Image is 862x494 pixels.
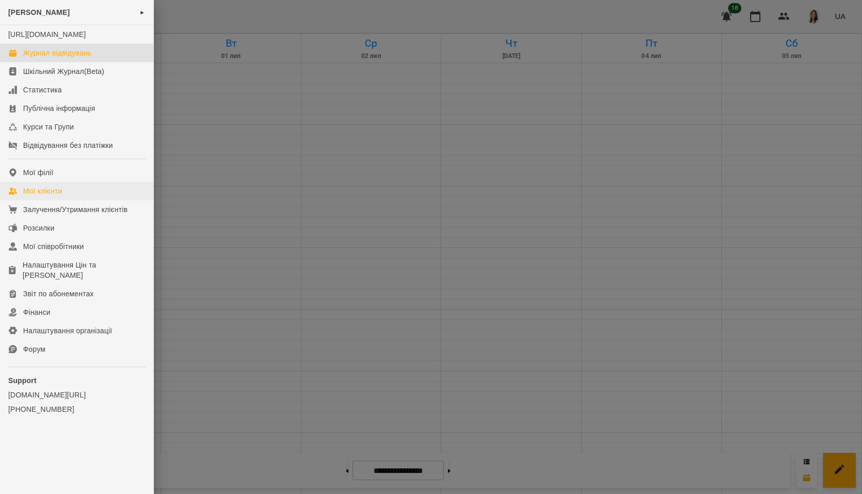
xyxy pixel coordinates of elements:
span: ► [140,8,145,16]
div: Мої співробітники [23,241,84,252]
div: Фінанси [23,307,50,317]
div: Відвідування без платіжки [23,140,113,150]
div: Налаштування Цін та [PERSON_NAME] [23,260,145,280]
div: Шкільний Журнал(Beta) [23,66,104,77]
div: Мої філії [23,167,53,178]
div: Публічна інформація [23,103,95,113]
div: Звіт по абонементах [23,289,94,299]
a: [URL][DOMAIN_NAME] [8,30,86,39]
div: Налаштування організації [23,326,112,336]
div: Мої клієнти [23,186,62,196]
div: Журнал відвідувань [23,48,91,58]
a: [DOMAIN_NAME][URL] [8,390,145,400]
div: Розсилки [23,223,54,233]
div: Статистика [23,85,62,95]
div: Залучення/Утримання клієнтів [23,204,128,215]
div: Курси та Групи [23,122,74,132]
div: Форум [23,344,46,354]
p: Support [8,375,145,386]
a: [PHONE_NUMBER] [8,404,145,414]
span: [PERSON_NAME] [8,8,70,16]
